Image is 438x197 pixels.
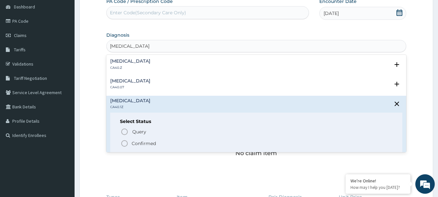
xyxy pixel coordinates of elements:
h4: [MEDICAL_DATA] [110,59,150,64]
i: status option query [121,128,128,136]
label: Diagnosis [106,32,129,38]
div: Chat with us now [34,36,109,45]
div: We're Online! [350,178,406,184]
p: CA40.Z [110,66,150,70]
div: Enter Code(Secondary Care Only) [110,9,186,16]
p: CA40.1Z [110,105,150,109]
span: [DATE] [324,10,339,17]
span: Query [132,129,146,135]
i: status option filled [121,140,128,147]
i: close select status [393,100,401,108]
h6: Select Status [120,119,393,124]
div: Minimize live chat window [106,3,122,19]
h4: [MEDICAL_DATA] [110,79,150,83]
img: d_794563401_company_1708531726252_794563401 [12,32,26,49]
p: No claim item [235,150,277,156]
i: open select status [393,80,401,88]
span: We're online! [38,58,89,123]
h4: [MEDICAL_DATA] [110,98,150,103]
span: Tariff Negotiation [14,75,47,81]
p: CA40.07 [110,85,150,90]
i: open select status [393,61,401,68]
p: How may I help you today? [350,185,406,190]
span: Dashboard [14,4,35,10]
textarea: Type your message and hit 'Enter' [3,129,124,152]
p: Confirmed [132,140,156,147]
span: Claims [14,32,27,38]
span: Tariffs [14,47,26,53]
